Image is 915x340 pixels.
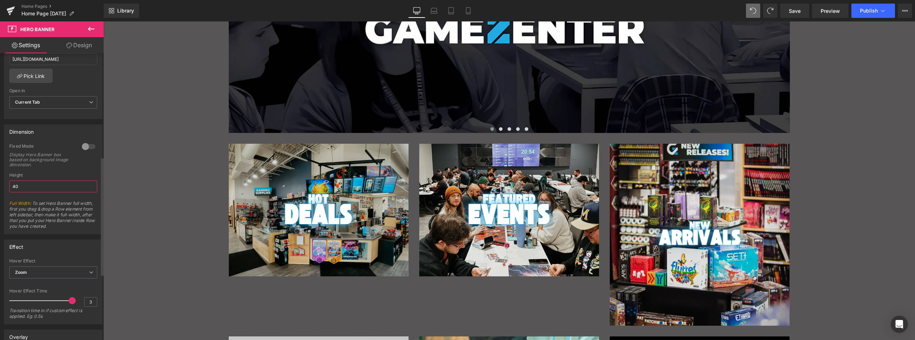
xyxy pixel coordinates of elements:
a: Desktop [408,4,425,18]
div: Open Intercom Messenger [891,316,908,333]
div: Height [9,173,97,178]
span: Publish [860,8,878,14]
button: Undo [746,4,760,18]
div: Dimension [9,125,34,135]
div: Hover Effect Time [9,289,97,294]
a: Design [53,37,105,53]
div: Open In [9,88,97,93]
span: Preview [821,7,840,15]
span: Library [117,8,134,14]
div: Overlay [9,330,28,340]
a: Preview [812,4,849,18]
a: Full Width [9,201,30,206]
div: Fixed Mode [9,143,75,151]
input: auto [9,181,97,192]
button: Redo [763,4,777,18]
span: : To set Hero Banner full width, first you drag & drop a Row element from left sidebar, then make... [9,201,97,234]
a: Home Pages [21,4,104,9]
a: Tablet [442,4,460,18]
a: Pick Link [9,69,53,83]
span: Save [789,7,801,15]
div: Effect [9,240,23,250]
a: Laptop [425,4,442,18]
button: Publish [851,4,895,18]
button: More [898,4,912,18]
a: Mobile [460,4,477,18]
span: Hero Banner [20,26,55,32]
b: Current Tab [15,99,40,105]
div: Transition time in if custom effect is applied. Eg: 0.5s [9,308,97,324]
input: https://your-shop.myshopify.com [9,53,97,65]
span: Home Page [DATE] [21,11,66,16]
div: Hover Effect [9,258,97,263]
div: Display Hero Banner box based on background image dimension. [9,152,74,167]
a: New Library [104,4,139,18]
b: Zoom [15,270,27,275]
